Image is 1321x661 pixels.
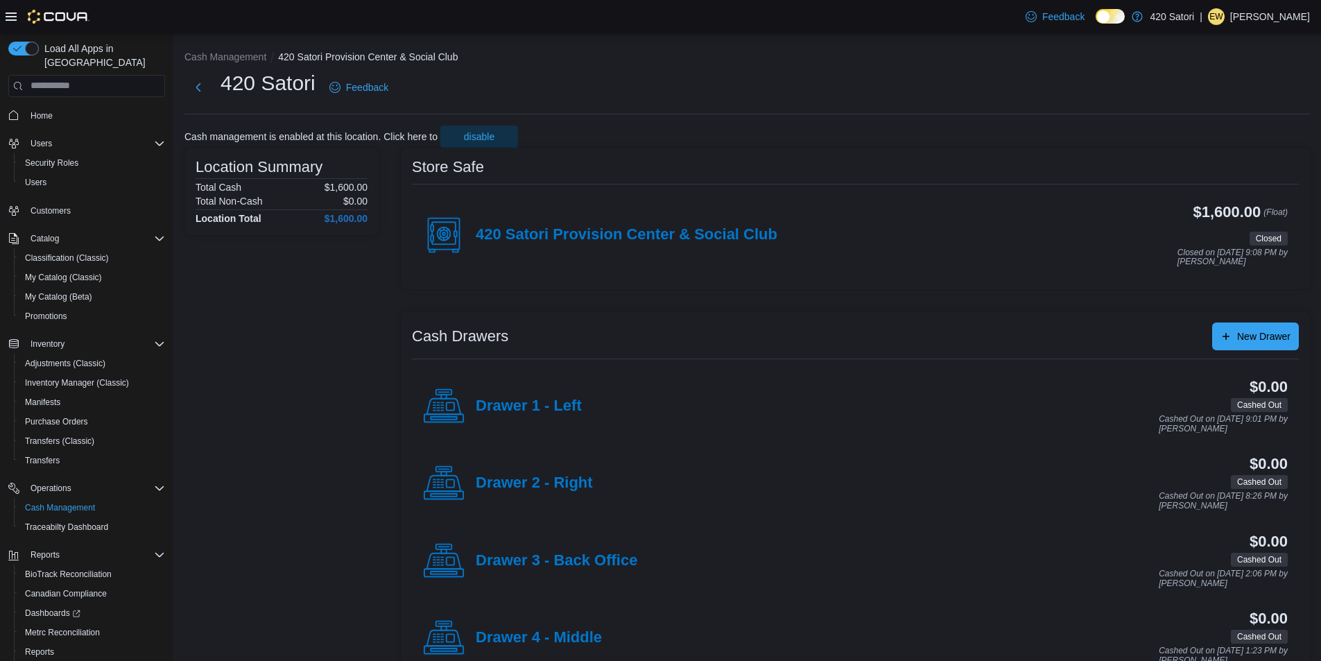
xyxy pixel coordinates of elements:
[1237,399,1281,411] span: Cashed Out
[14,412,171,431] button: Purchase Orders
[31,233,59,244] span: Catalog
[1230,8,1310,25] p: [PERSON_NAME]
[14,517,171,537] button: Traceabilty Dashboard
[25,311,67,322] span: Promotions
[25,177,46,188] span: Users
[1200,8,1202,25] p: |
[14,393,171,412] button: Manifests
[19,269,165,286] span: My Catalog (Classic)
[1020,3,1090,31] a: Feedback
[19,375,135,391] a: Inventory Manager (Classic)
[25,436,94,447] span: Transfers (Classic)
[184,50,1310,67] nav: An example of EuiBreadcrumbs
[19,289,165,305] span: My Catalog (Beta)
[325,213,368,224] h4: $1,600.00
[19,394,66,411] a: Manifests
[19,250,114,266] a: Classification (Classic)
[14,451,171,470] button: Transfers
[19,155,84,171] a: Security Roles
[25,547,65,563] button: Reports
[3,200,171,221] button: Customers
[324,74,394,101] a: Feedback
[25,646,54,658] span: Reports
[19,585,165,602] span: Canadian Compliance
[19,308,73,325] a: Promotions
[31,205,71,216] span: Customers
[39,42,165,69] span: Load All Apps in [GEOGRAPHIC_DATA]
[1193,204,1261,221] h3: $1,600.00
[343,196,368,207] p: $0.00
[3,229,171,248] button: Catalog
[1159,415,1288,433] p: Cashed Out on [DATE] 9:01 PM by [PERSON_NAME]
[25,358,105,369] span: Adjustments (Classic)
[476,552,637,570] h4: Drawer 3 - Back Office
[19,174,52,191] a: Users
[19,355,165,372] span: Adjustments (Classic)
[3,334,171,354] button: Inventory
[25,480,77,497] button: Operations
[14,153,171,173] button: Security Roles
[1177,248,1288,267] p: Closed on [DATE] 9:08 PM by [PERSON_NAME]
[19,452,165,469] span: Transfers
[346,80,388,94] span: Feedback
[14,307,171,326] button: Promotions
[25,252,109,264] span: Classification (Classic)
[14,431,171,451] button: Transfers (Classic)
[221,69,316,97] h1: 420 Satori
[412,159,484,175] h3: Store Safe
[25,547,165,563] span: Reports
[1159,569,1288,588] p: Cashed Out on [DATE] 2:06 PM by [PERSON_NAME]
[25,608,80,619] span: Dashboards
[184,74,212,101] button: Next
[1250,533,1288,550] h3: $0.00
[14,603,171,623] a: Dashboards
[19,433,100,449] a: Transfers (Classic)
[25,377,129,388] span: Inventory Manager (Classic)
[1250,610,1288,627] h3: $0.00
[14,498,171,517] button: Cash Management
[14,354,171,373] button: Adjustments (Classic)
[14,287,171,307] button: My Catalog (Beta)
[476,226,777,244] h4: 420 Satori Provision Center & Social Club
[14,173,171,192] button: Users
[19,519,165,535] span: Traceabilty Dashboard
[14,268,171,287] button: My Catalog (Classic)
[19,174,165,191] span: Users
[31,110,53,121] span: Home
[19,644,60,660] a: Reports
[25,522,108,533] span: Traceabilty Dashboard
[19,605,86,621] a: Dashboards
[19,413,94,430] a: Purchase Orders
[196,182,241,193] h6: Total Cash
[19,566,165,583] span: BioTrack Reconciliation
[19,433,165,449] span: Transfers (Classic)
[19,644,165,660] span: Reports
[1231,630,1288,644] span: Cashed Out
[184,131,438,142] p: Cash management is enabled at this location. Click here to
[196,159,322,175] h3: Location Summary
[184,51,266,62] button: Cash Management
[1212,323,1299,350] button: New Drawer
[1208,8,1225,25] div: Elizabeth Wall
[25,107,165,124] span: Home
[1237,630,1281,643] span: Cashed Out
[14,584,171,603] button: Canadian Compliance
[19,308,165,325] span: Promotions
[25,455,60,466] span: Transfers
[1237,553,1281,566] span: Cashed Out
[476,629,602,647] h4: Drawer 4 - Middle
[28,10,89,24] img: Cova
[25,157,78,169] span: Security Roles
[1231,475,1288,489] span: Cashed Out
[1250,379,1288,395] h3: $0.00
[1231,553,1288,567] span: Cashed Out
[25,135,58,152] button: Users
[25,230,165,247] span: Catalog
[19,155,165,171] span: Security Roles
[19,269,107,286] a: My Catalog (Classic)
[25,336,165,352] span: Inventory
[1159,492,1288,510] p: Cashed Out on [DATE] 8:26 PM by [PERSON_NAME]
[25,588,107,599] span: Canadian Compliance
[14,623,171,642] button: Metrc Reconciliation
